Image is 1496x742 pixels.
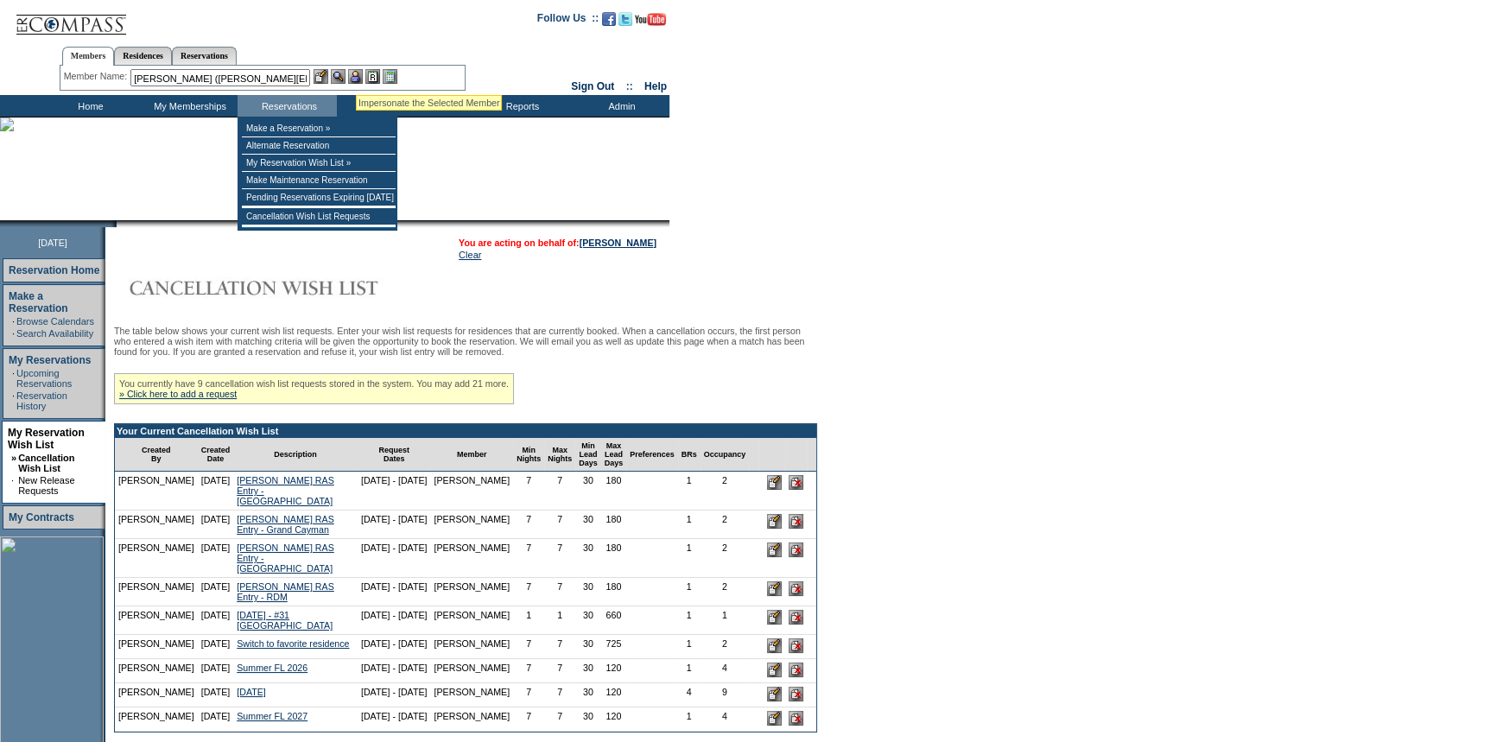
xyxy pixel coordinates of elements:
td: 7 [513,683,544,707]
a: [DATE] [237,687,266,697]
td: Home [39,95,138,117]
td: Min Nights [513,438,544,472]
a: [PERSON_NAME] RAS Entry - RDM [237,581,334,602]
a: Search Availability [16,328,93,339]
span: You are acting on behalf of: [459,238,656,248]
td: [PERSON_NAME] [115,606,198,635]
a: My Contracts [9,511,74,523]
img: promoShadowLeftCorner.gif [111,220,117,227]
input: Edit this Request [767,542,782,557]
td: [PERSON_NAME] [115,578,198,606]
td: [PERSON_NAME] [115,659,198,683]
a: [DATE] - #31 [GEOGRAPHIC_DATA] [237,610,333,631]
img: Subscribe to our YouTube Channel [635,13,666,26]
td: [PERSON_NAME] [115,683,198,707]
nobr: [DATE] - [DATE] [361,514,428,524]
a: My Reservation Wish List [8,427,85,451]
td: [DATE] [198,539,234,578]
img: Cancellation Wish List [114,270,460,305]
input: Edit this Request [767,638,782,653]
td: Alternate Reservation [242,137,396,155]
input: Delete this Request [789,542,803,557]
td: [PERSON_NAME] [430,511,513,539]
td: 1 [700,606,750,635]
td: Reports [471,95,570,117]
td: 1 [678,707,700,732]
input: Edit this Request [767,514,782,529]
td: Vacation Collection [337,95,471,117]
td: Description [233,438,358,472]
img: blank.gif [117,220,118,227]
td: 30 [575,511,601,539]
a: Reservation Home [9,264,99,276]
td: 120 [601,659,627,683]
a: [PERSON_NAME] RAS Entry - Grand Cayman [237,514,334,535]
td: [PERSON_NAME] [430,539,513,578]
td: 1 [678,539,700,578]
img: View [331,69,345,84]
td: Member [430,438,513,472]
td: 7 [544,511,575,539]
a: Reservations [172,47,237,65]
td: 30 [575,539,601,578]
input: Delete this Request [789,687,803,701]
td: 4 [678,683,700,707]
input: Delete this Request [789,475,803,490]
td: 30 [575,472,601,511]
a: [PERSON_NAME] RAS Entry - [GEOGRAPHIC_DATA] [237,475,334,506]
td: [DATE] [198,683,234,707]
td: [PERSON_NAME] [430,472,513,511]
a: Clear [459,250,481,260]
td: [PERSON_NAME] [430,659,513,683]
a: [PERSON_NAME] RAS Entry - [GEOGRAPHIC_DATA] [237,542,334,574]
a: Cancellation Wish List [18,453,74,473]
div: You currently have 9 cancellation wish list requests stored in the system. You may add 21 more. [114,373,514,404]
a: Subscribe to our YouTube Channel [635,17,666,28]
td: Request Dates [358,438,431,472]
nobr: [DATE] - [DATE] [361,581,428,592]
td: Pending Reservations Expiring [DATE] [242,189,396,206]
td: 2 [700,635,750,659]
td: 1 [544,606,575,635]
td: Make Maintenance Reservation [242,172,396,189]
a: Follow us on Twitter [618,17,632,28]
td: [PERSON_NAME] [430,635,513,659]
nobr: [DATE] - [DATE] [361,711,428,721]
td: 30 [575,659,601,683]
a: [PERSON_NAME] [580,238,656,248]
div: Impersonate the Selected Member [358,98,499,108]
td: 30 [575,683,601,707]
td: 1 [678,659,700,683]
td: 7 [513,539,544,578]
td: · [12,390,15,411]
td: 7 [544,472,575,511]
td: 1 [513,606,544,635]
input: Edit this Request [767,663,782,677]
td: 1 [678,606,700,635]
td: 120 [601,707,627,732]
a: Become our fan on Facebook [602,17,616,28]
td: Max Lead Days [601,438,627,472]
td: 7 [544,707,575,732]
input: Delete this Request [789,638,803,653]
td: 7 [544,683,575,707]
b: » [11,453,16,463]
td: [PERSON_NAME] [430,707,513,732]
td: [PERSON_NAME] [430,578,513,606]
td: · [12,368,15,389]
td: 2 [700,472,750,511]
td: 2 [700,539,750,578]
span: [DATE] [38,238,67,248]
td: Follow Us :: [537,10,599,31]
input: Delete this Request [789,514,803,529]
td: 660 [601,606,627,635]
input: Edit this Request [767,687,782,701]
div: Member Name: [64,69,130,84]
td: 30 [575,606,601,635]
td: · [12,316,15,327]
a: Upcoming Reservations [16,368,72,389]
nobr: [DATE] - [DATE] [361,663,428,673]
input: Edit this Request [767,610,782,625]
input: Edit this Request [767,581,782,596]
td: Min Lead Days [575,438,601,472]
